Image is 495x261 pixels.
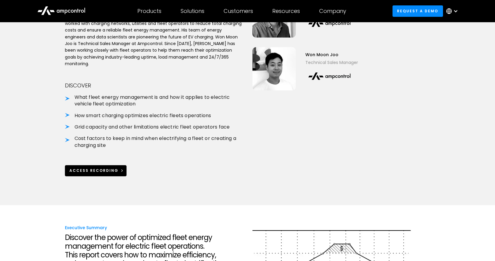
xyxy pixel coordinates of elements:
div: Company [319,8,346,14]
li: Cost factors to keep in mind when electrifying a fleet or creating a charging site [65,135,243,149]
div: Technical Sales Manager [305,59,358,66]
div: ACCESS RECORDING [69,168,118,173]
div: Resources [272,8,300,14]
div: Customers [224,8,253,14]
li: What fleet energy management is and how it applies to electric vehicle fleet optimization [65,94,243,108]
a: ACCESS RECORDING [65,165,127,176]
a: Request a demo [393,5,443,17]
p: Executive Summary [65,224,243,231]
li: How smart charging optimizes electric fleets operations [65,112,243,119]
div: Products [137,8,161,14]
p: [PERSON_NAME] is the Founder and CEO of Ampcontrol, an AI-powered software to optimize fleet oper... [65,7,243,67]
div: Solutions [181,8,204,14]
div: Won Moon Joo [305,51,358,58]
span: Phone number [85,25,117,31]
div: Discover [65,82,243,89]
li: Grid capacity and other limitations electric fleet operators face [65,124,243,130]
